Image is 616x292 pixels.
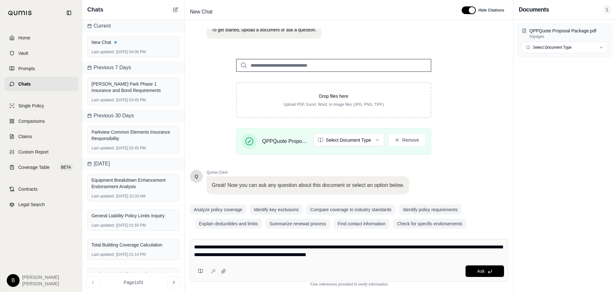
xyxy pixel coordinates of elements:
[82,109,184,122] div: Previous 30 Days
[8,11,32,15] img: Qumis Logo
[212,27,316,33] p: To get started, upload a document or ask a question.
[190,204,246,215] button: Analyze policy coverage
[18,81,31,87] span: Chats
[91,146,175,151] div: [DATE] 02:45 PM
[4,77,78,91] a: Chats
[529,28,608,34] p: QPPQuote Proposal Package.pdf
[91,271,175,284] div: Professional Liability Gaps for Geotechnical Engineer
[91,49,175,54] div: [DATE] 04:00 PM
[4,62,78,76] a: Prompts
[247,102,420,107] p: Upload PDF, Excel, Word, or image files (JPG, PNG, TIFF)
[18,149,48,155] span: Custom Report
[124,279,143,286] span: Page 1 of 3
[91,242,175,248] div: Total Building Coverage Calculation
[59,164,73,171] span: BETA
[4,46,78,60] a: Vault
[91,146,115,151] span: Last updated:
[195,219,262,229] button: Explain deductibles and limits
[247,93,420,99] p: Drop files here
[4,197,78,212] a: Legal Search
[91,223,115,228] span: Last updated:
[18,118,45,124] span: Comparisons
[262,138,308,145] span: QPPQuote Proposal Package.pdf
[4,145,78,159] a: Custom Report
[91,223,175,228] div: [DATE] 01:55 PM
[91,97,175,103] div: [DATE] 03:45 PM
[207,170,409,175] span: Qumis Clerk
[529,34,608,39] p: 50 pages
[82,157,184,170] div: [DATE]
[87,5,103,14] span: Chats
[393,219,466,229] button: Check for specific endorsements
[466,265,504,277] button: Ask
[4,182,78,196] a: Contracts
[190,282,508,287] div: *Use references provided to verify information.
[18,35,30,41] span: Home
[91,97,115,103] span: Last updated:
[4,129,78,144] a: Claims
[82,61,184,74] div: Previous 7 Days
[4,99,78,113] a: Single Policy
[399,204,461,215] button: Identify policy requirements
[91,177,175,190] div: Equipment Breakdown Enhancement Endorsement Analysis
[18,133,32,140] span: Claims
[7,274,20,287] div: B
[477,269,484,274] span: Ask
[18,201,45,208] span: Legal Search
[82,20,184,32] div: Current
[91,194,115,199] span: Last updated:
[18,103,44,109] span: Single Policy
[91,39,175,46] div: New Chat
[478,8,504,13] span: Hide Citations
[18,186,38,192] span: Contracts
[334,219,389,229] button: Find contact information
[603,5,611,14] span: 1
[519,5,549,14] h3: Documents
[4,31,78,45] a: Home
[91,252,175,257] div: [DATE] 01:14 PM
[172,6,179,13] button: New Chat
[388,134,426,146] button: Remove
[91,252,115,257] span: Last updated:
[91,194,175,199] div: [DATE] 10:33 AM
[18,164,50,171] span: Coverage Table
[212,181,404,189] p: Great! Now you can ask any question about this document or select an option below.
[22,280,59,287] span: [PERSON_NAME]
[187,7,454,17] div: Edit Title
[306,204,395,215] button: Compare coverage to industry standards
[266,219,330,229] button: Summarize renewal process
[187,7,215,17] span: New Chat
[91,129,175,142] div: Parkview Common Elements Insurance Responsibility
[18,50,28,56] span: Vault
[4,160,78,174] a: Coverage TableBETA
[4,114,78,128] a: Comparisons
[91,81,175,94] div: [PERSON_NAME] Park Phase 1 Insurance and Bond Requirements
[195,173,198,179] span: Hello
[18,65,35,72] span: Prompts
[91,49,115,54] span: Last updated:
[91,213,175,219] div: General Liability Policy Limits Inquiry
[64,8,74,18] button: Collapse sidebar
[522,28,608,39] button: QPPQuote Proposal Package.pdf50pages
[250,204,303,215] button: Identify key exclusions
[22,274,59,280] span: [PERSON_NAME]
